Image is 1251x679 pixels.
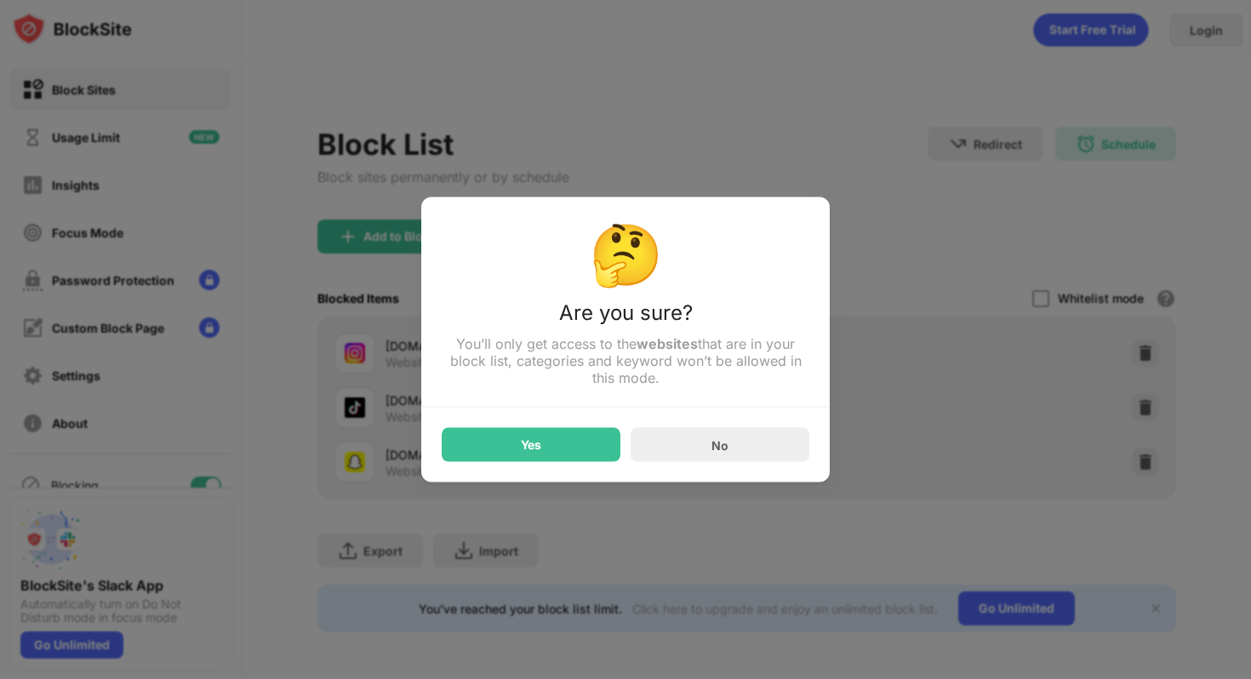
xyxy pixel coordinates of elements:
div: 🤔 [442,218,809,290]
div: Yes [521,438,541,452]
div: You’ll only get access to the that are in your block list, categories and keyword won’t be allowe... [442,335,809,386]
div: No [711,437,728,452]
strong: websites [637,335,698,352]
div: Are you sure? [442,300,809,335]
